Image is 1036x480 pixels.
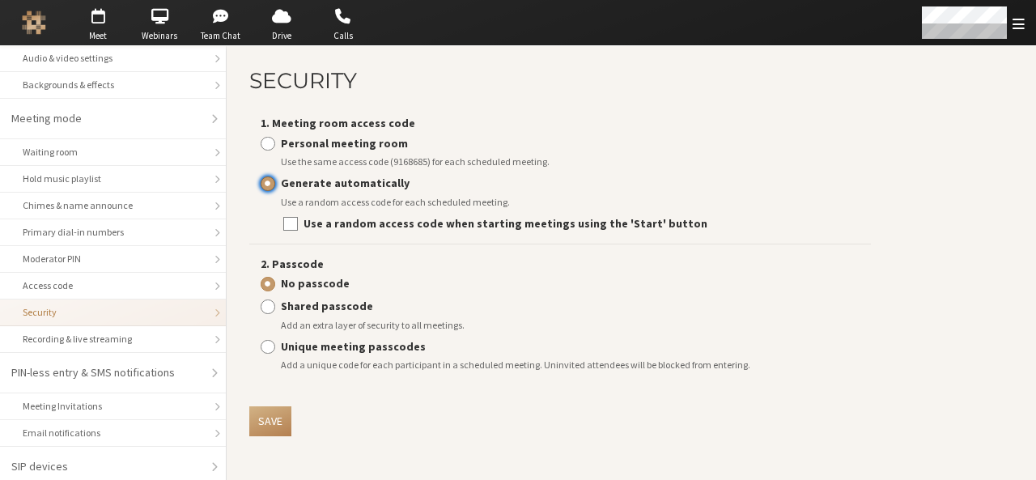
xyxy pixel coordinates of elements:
[281,276,350,291] strong: No passcode
[261,115,860,132] label: 1. Meeting room access code
[23,278,203,293] div: Access code
[23,78,203,92] div: Backgrounds & effects
[70,29,126,43] span: Meet
[23,198,203,213] div: Chimes & name announce
[22,11,46,35] img: Iotum
[23,426,203,440] div: Email notifications
[281,358,860,372] div: Add a unique code for each participant in a scheduled meeting. Uninvited attendees will be blocke...
[281,136,408,151] strong: Personal meeting room
[281,299,373,313] strong: Shared passcode
[23,172,203,186] div: Hold music playlist
[23,51,203,66] div: Audio & video settings
[11,364,203,381] div: PIN-less entry & SMS notifications
[11,458,203,475] div: SIP devices
[249,406,291,436] button: Save
[23,225,203,240] div: Primary dial-in numbers
[23,332,203,346] div: Recording & live streaming
[249,69,871,92] h2: Security
[11,110,203,127] div: Meeting mode
[304,216,707,231] strong: Use a random access code when starting meetings using the 'Start' button
[23,305,203,320] div: Security
[281,195,860,210] div: Use a random access code for each scheduled meeting.
[23,399,203,414] div: Meeting Invitations
[261,256,860,273] label: 2. Passcode
[131,29,188,43] span: Webinars
[281,176,410,190] strong: Generate automatically
[281,155,860,169] div: Use the same access code (9168685) for each scheduled meeting.
[281,318,860,333] div: Add an extra layer of security to all meetings.
[23,252,203,266] div: Moderator PIN
[23,145,203,159] div: Waiting room
[253,29,310,43] span: Drive
[193,29,249,43] span: Team Chat
[315,29,372,43] span: Calls
[281,339,426,354] strong: Unique meeting passcodes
